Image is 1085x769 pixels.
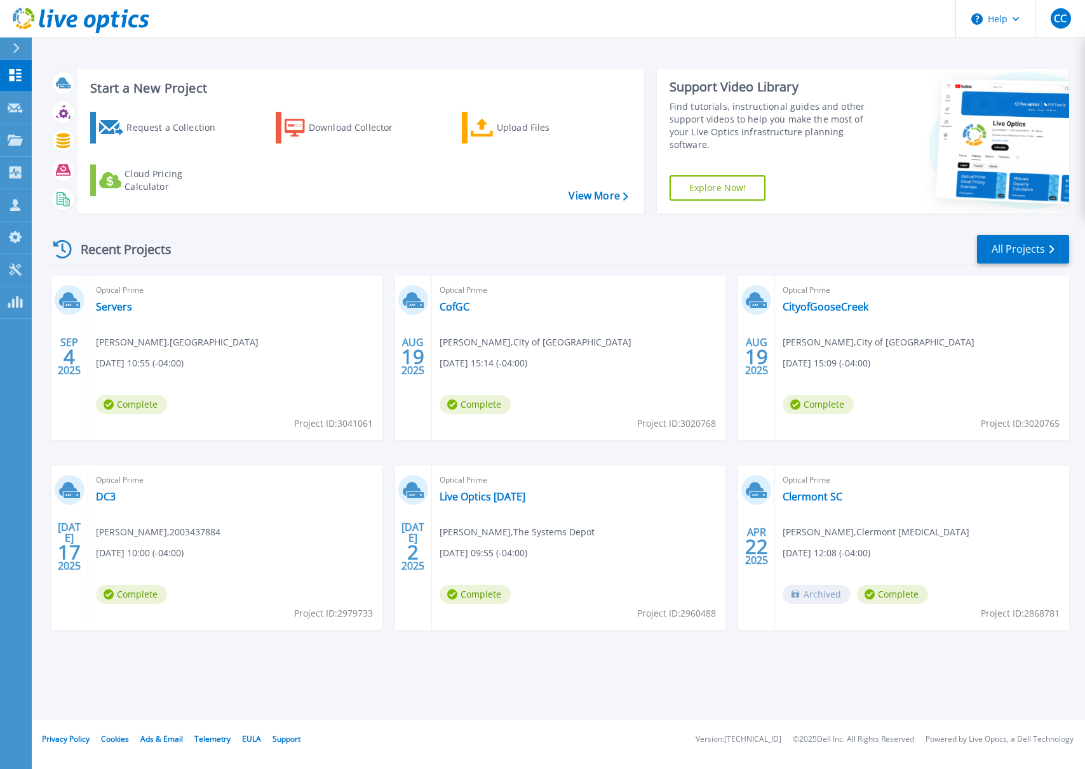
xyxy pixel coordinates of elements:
span: Optical Prime [96,283,375,297]
span: Complete [96,585,167,604]
span: [PERSON_NAME] , City of [GEOGRAPHIC_DATA] [440,335,631,349]
span: [PERSON_NAME] , City of [GEOGRAPHIC_DATA] [783,335,974,349]
span: Project ID: 2979733 [294,606,373,620]
span: Optical Prime [440,473,718,487]
a: Cloud Pricing Calculator [90,164,232,196]
div: APR 2025 [745,523,769,570]
span: Project ID: 3041061 [294,417,373,431]
a: CityofGooseCreek [783,300,868,313]
span: 2 [407,547,419,558]
a: Explore Now! [670,175,766,201]
a: Ads & Email [140,733,183,744]
span: 22 [745,541,768,552]
span: Complete [783,395,854,414]
span: 19 [745,351,768,362]
a: Support [273,733,300,744]
a: EULA [242,733,261,744]
span: 4 [64,351,75,362]
li: Powered by Live Optics, a Dell Technology [926,735,1074,744]
span: Project ID: 2960488 [637,606,716,620]
span: Project ID: 3020765 [981,417,1060,431]
a: Privacy Policy [42,733,90,744]
span: [PERSON_NAME] , [GEOGRAPHIC_DATA] [96,335,259,349]
span: [PERSON_NAME] , Clermont [MEDICAL_DATA] [783,525,969,539]
a: Download Collector [276,112,417,144]
h3: Start a New Project [90,81,628,95]
a: Telemetry [194,733,231,744]
div: Download Collector [309,115,410,140]
span: Complete [440,585,511,604]
div: [DATE] 2025 [401,523,425,570]
span: Optical Prime [783,283,1061,297]
div: AUG 2025 [401,333,425,380]
span: [DATE] 10:55 (-04:00) [96,356,184,370]
span: Complete [440,395,511,414]
span: [DATE] 15:09 (-04:00) [783,356,870,370]
div: Cloud Pricing Calculator [125,168,226,193]
span: 19 [401,351,424,362]
a: All Projects [977,235,1069,264]
span: Optical Prime [783,473,1061,487]
li: Version: [TECHNICAL_ID] [696,735,781,744]
span: [DATE] 12:08 (-04:00) [783,546,870,560]
a: CofGC [440,300,469,313]
span: [DATE] 10:00 (-04:00) [96,546,184,560]
div: SEP 2025 [57,333,81,380]
span: [PERSON_NAME] , 2003437884 [96,525,220,539]
div: Request a Collection [126,115,228,140]
span: Optical Prime [440,283,718,297]
span: Complete [96,395,167,414]
span: Project ID: 2868781 [981,606,1060,620]
a: Live Optics [DATE] [440,490,525,503]
a: DC3 [96,490,116,503]
a: View More [569,190,628,202]
span: [PERSON_NAME] , The Systems Depot [440,525,595,539]
div: Recent Projects [49,234,189,265]
a: Cookies [101,733,129,744]
span: Project ID: 3020768 [637,417,716,431]
span: 17 [58,547,81,558]
div: AUG 2025 [745,333,769,380]
li: © 2025 Dell Inc. All Rights Reserved [793,735,914,744]
div: Find tutorials, instructional guides and other support videos to help you make the most of your L... [670,100,879,151]
span: Optical Prime [96,473,375,487]
div: Support Video Library [670,79,879,95]
span: [DATE] 15:14 (-04:00) [440,356,527,370]
span: Complete [857,585,928,604]
span: [DATE] 09:55 (-04:00) [440,546,527,560]
a: Upload Files [462,112,603,144]
a: Request a Collection [90,112,232,144]
span: CC [1054,13,1067,23]
div: [DATE] 2025 [57,523,81,570]
a: Servers [96,300,132,313]
div: Upload Files [497,115,598,140]
a: Clermont SC [783,490,842,503]
span: Archived [783,585,851,604]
